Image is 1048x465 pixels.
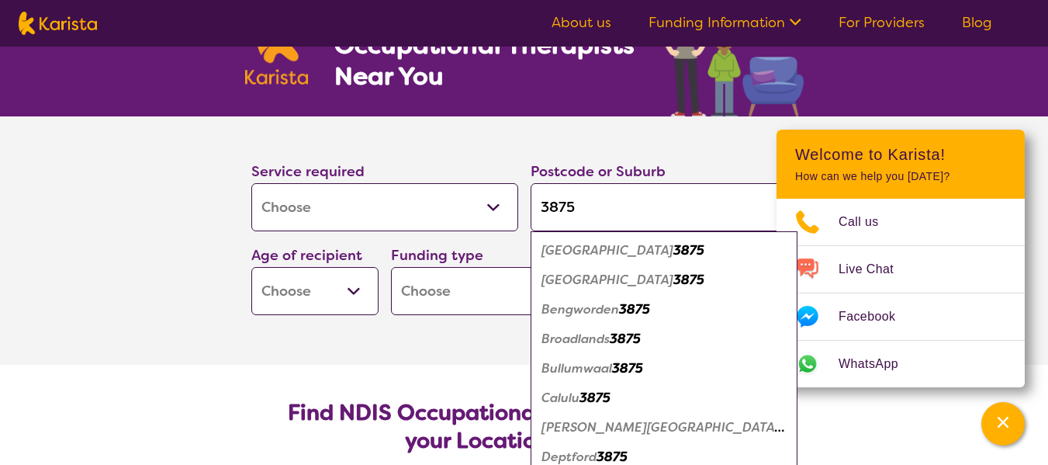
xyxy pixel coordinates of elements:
em: 3875 [612,360,643,377]
a: About us [552,13,611,32]
img: Karista logo [19,12,97,35]
em: Bullumwaal [541,360,612,377]
em: 3875 [610,331,641,347]
div: Channel Menu [776,130,1025,387]
em: Bengworden [541,301,619,318]
a: Web link opens in a new tab. [776,341,1025,387]
div: Bullumwaal 3875 [538,354,790,383]
div: Calulu 3875 [538,383,790,413]
p: How can we help you [DATE]? [795,170,1006,183]
em: 3875 [673,242,704,259]
em: [PERSON_NAME][GEOGRAPHIC_DATA] [541,419,784,436]
label: Postcode or Suburb [531,162,666,181]
h2: Find NDIS Occupational Therapists based on your Location & Needs [264,399,785,455]
button: Channel Menu [981,402,1025,446]
label: Service required [251,162,365,181]
span: Call us [839,210,898,234]
em: Broadlands [541,331,610,347]
div: Broadlands 3875 [538,324,790,354]
span: WhatsApp [839,352,917,376]
a: For Providers [839,13,925,32]
em: Calulu [541,390,579,406]
em: [GEOGRAPHIC_DATA] [541,272,673,288]
div: Bengworden 3875 [538,295,790,324]
em: [GEOGRAPHIC_DATA] [541,242,673,259]
em: Deptford [541,449,597,465]
em: 3875 [619,301,650,318]
a: Funding Information [649,13,801,32]
em: 3875 [579,390,610,406]
ul: Choose channel [776,199,1025,387]
span: Live Chat [839,258,912,281]
label: Funding type [391,246,483,265]
div: Clifton Creek 3875 [538,413,790,442]
div: Bairnsdale 3875 [538,236,790,265]
em: 3875 [673,272,704,288]
em: 3875 [597,449,628,465]
span: Facebook [839,305,914,328]
a: Blog [962,13,992,32]
div: Banksia Peninsula 3875 [538,265,790,295]
h2: Welcome to Karista! [795,145,1006,164]
label: Age of recipient [251,246,362,265]
input: Type [531,183,797,231]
